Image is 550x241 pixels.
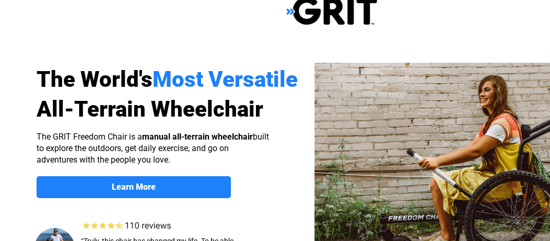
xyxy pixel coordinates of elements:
a: Learn More [37,176,231,198]
span: The World's [37,66,153,92]
span: Most Versatile [153,66,298,92]
strong: manual all-terrain wheelchair [142,132,253,142]
strong: Learn More [112,182,156,192]
span: All-Terrain Wheelchair [37,96,263,122]
span: The GRIT Freedom Chair is a built to explore the outdoors, get daily exercise, and go on adventur... [37,132,269,165]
